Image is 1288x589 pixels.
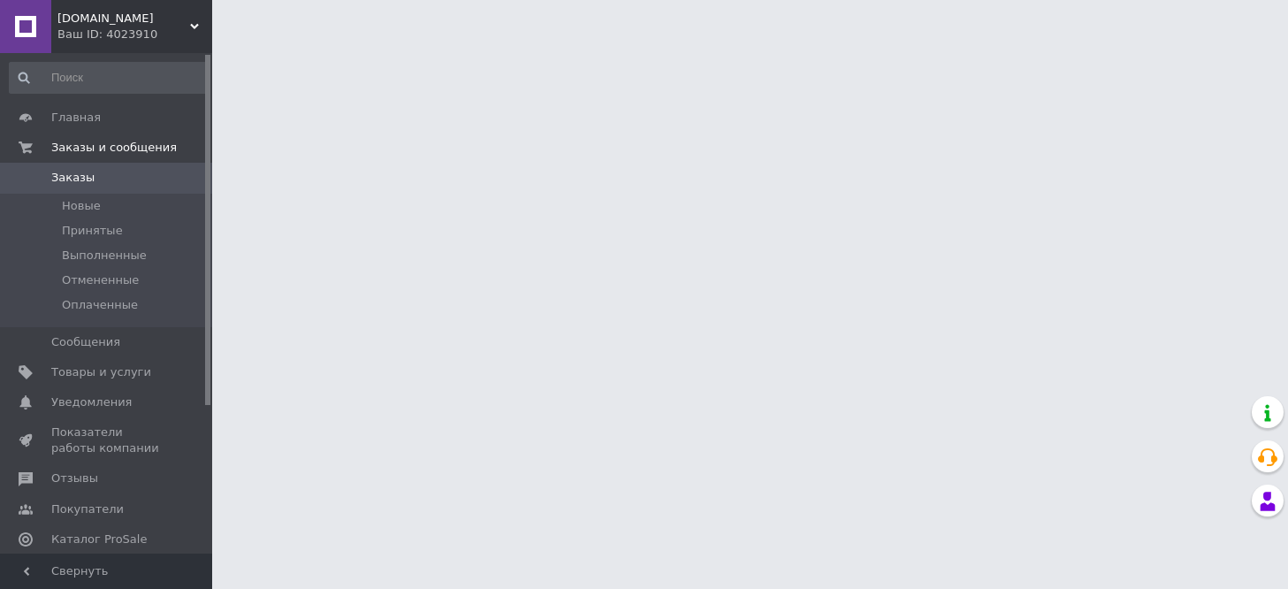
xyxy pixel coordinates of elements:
span: Уведомления [51,394,132,410]
span: Сообщения [51,334,120,350]
span: Товары и услуги [51,364,151,380]
span: Покупатели [51,501,124,517]
span: Заказы [51,170,95,186]
span: Каталог ProSale [51,532,147,547]
span: Главная [51,110,101,126]
span: Байрактар.ua [57,11,190,27]
span: Показатели работы компании [51,425,164,456]
span: Отзывы [51,470,98,486]
span: Заказы и сообщения [51,140,177,156]
span: Принятые [62,223,123,239]
span: Оплаченные [62,297,138,313]
span: Выполненные [62,248,147,264]
input: Поиск [9,62,209,94]
span: Новые [62,198,101,214]
span: Отмененные [62,272,139,288]
div: Ваш ID: 4023910 [57,27,212,42]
